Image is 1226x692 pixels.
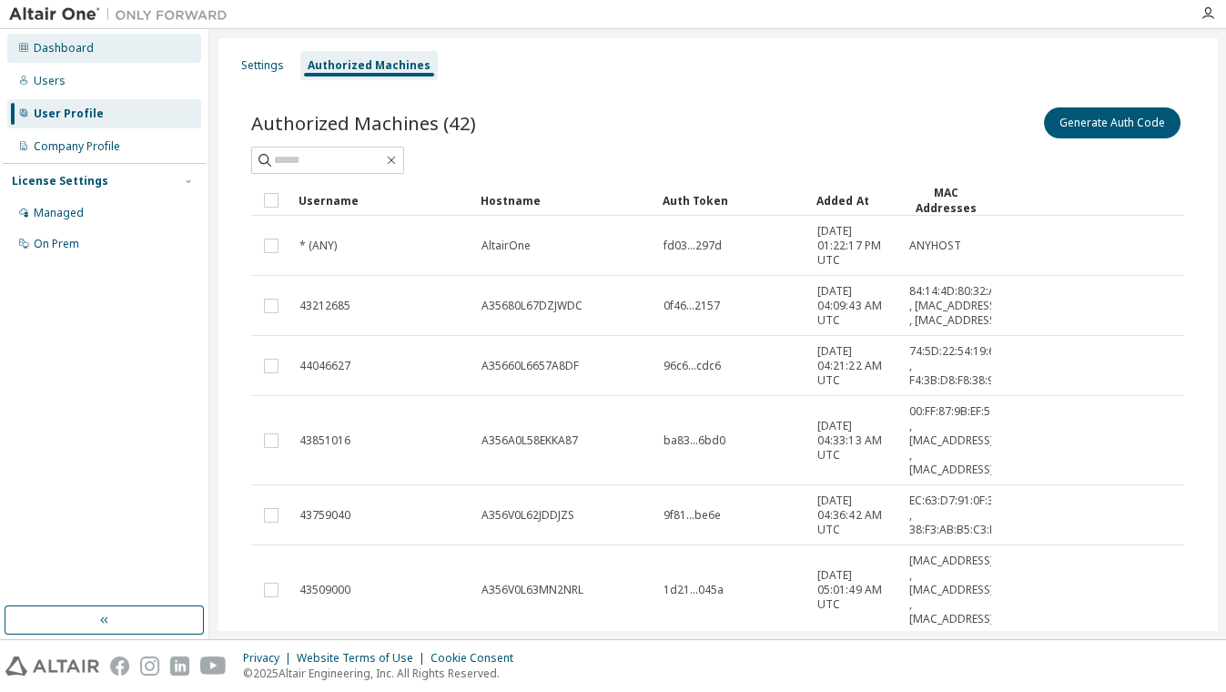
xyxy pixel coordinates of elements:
span: fd03...297d [664,239,722,253]
span: EC:63:D7:91:0F:32 , 38:F3:AB:B5:C3:F8 [908,494,1000,537]
p: © 2025 Altair Engineering, Inc. All Rights Reserved. [243,666,524,681]
span: 43759040 [299,508,350,523]
img: youtube.svg [200,656,227,676]
span: 9f81...be6e [664,508,721,523]
span: [DATE] 04:36:42 AM UTC [817,494,892,537]
span: Authorized Machines (42) [251,110,476,136]
div: Privacy [243,651,297,666]
span: A356V0L62JDDJZS [481,508,574,523]
div: Settings [241,58,284,73]
span: 74:5D:22:54:19:6D , F4:3B:D8:F8:38:9C [908,344,1002,388]
span: A35680L67DZJWDC [481,299,583,313]
img: linkedin.svg [170,656,189,676]
span: [DATE] 04:33:13 AM UTC [817,419,892,463]
img: altair_logo.svg [5,656,99,676]
span: [MAC_ADDRESS] , [MAC_ADDRESS] , [MAC_ADDRESS] [908,554,993,626]
span: AltairOne [481,239,531,253]
span: A356A0L58EKKA87 [481,433,578,448]
span: A35660L6657A8DF [481,359,579,373]
span: 00:FF:87:9B:EF:57 , [MAC_ADDRESS] , [MAC_ADDRESS] [908,404,996,477]
span: 44046627 [299,359,350,373]
span: 43851016 [299,433,350,448]
div: Users [34,74,66,88]
img: Altair One [9,5,237,24]
img: facebook.svg [110,656,129,676]
div: Managed [34,206,84,220]
div: Dashboard [34,41,94,56]
span: [DATE] 05:01:49 AM UTC [817,568,892,612]
img: instagram.svg [140,656,159,676]
div: License Settings [12,174,108,188]
div: Authorized Machines [308,58,431,73]
div: MAC Addresses [907,185,984,216]
span: [DATE] 04:21:22 AM UTC [817,344,892,388]
div: Cookie Consent [431,651,524,666]
button: Generate Auth Code [1044,107,1180,138]
div: On Prem [34,237,79,251]
div: Company Profile [34,139,120,154]
span: 0f46...2157 [664,299,720,313]
div: User Profile [34,107,104,121]
div: Hostname [481,186,648,215]
span: A356V0L63MN2NRL [481,583,583,597]
span: 43509000 [299,583,350,597]
span: 96c6...cdc6 [664,359,721,373]
span: [DATE] 01:22:17 PM UTC [817,224,892,268]
div: Auth Token [663,186,802,215]
span: * (ANY) [299,239,337,253]
span: 43212685 [299,299,350,313]
div: Added At [816,186,893,215]
span: 84:14:4D:80:32:A2 , [MAC_ADDRESS] , [MAC_ADDRESS] [908,284,1001,328]
span: ba83...6bd0 [664,433,725,448]
span: [DATE] 04:09:43 AM UTC [817,284,892,328]
div: Username [299,186,466,215]
span: 1d21...045a [664,583,724,597]
span: ANYHOST [908,239,960,253]
div: Website Terms of Use [297,651,431,666]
